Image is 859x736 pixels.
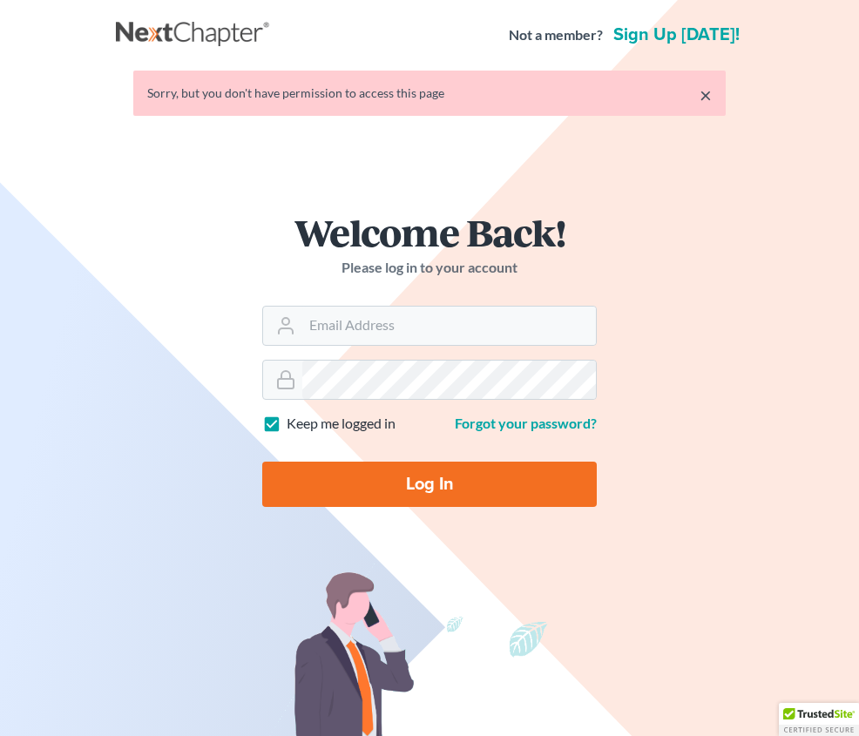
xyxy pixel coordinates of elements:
div: Sorry, but you don't have permission to access this page [147,84,712,102]
label: Keep me logged in [287,414,396,434]
strong: Not a member? [509,25,603,45]
p: Please log in to your account [262,258,597,278]
input: Log In [262,462,597,507]
div: TrustedSite Certified [779,703,859,736]
a: Forgot your password? [455,415,597,431]
h1: Welcome Back! [262,213,597,251]
input: Email Address [302,307,596,345]
a: × [700,84,712,105]
a: Sign up [DATE]! [610,26,743,44]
